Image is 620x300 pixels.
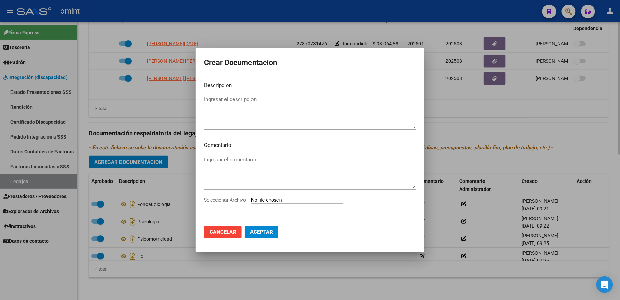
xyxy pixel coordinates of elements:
button: Cancelar [204,226,242,238]
p: Descripcion [204,81,416,89]
span: Cancelar [210,229,236,235]
div: Open Intercom Messenger [596,276,613,293]
span: Aceptar [250,229,273,235]
h2: Crear Documentacion [204,56,416,69]
span: Seleccionar Archivo [204,197,246,203]
p: Comentario [204,141,416,149]
button: Aceptar [245,226,278,238]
